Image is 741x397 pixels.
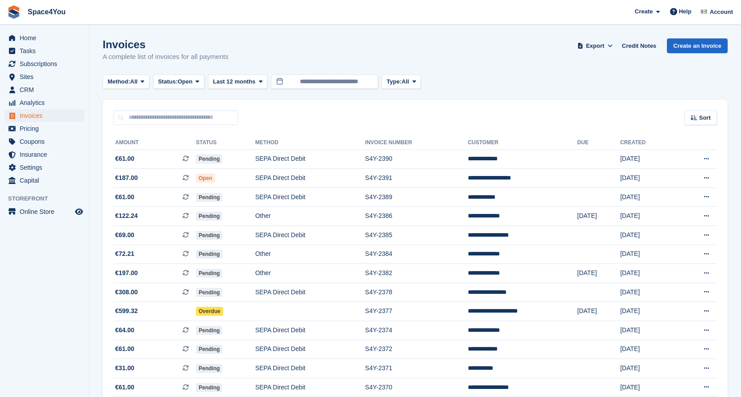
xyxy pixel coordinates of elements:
[620,321,676,340] td: [DATE]
[196,383,222,392] span: Pending
[196,193,222,202] span: Pending
[255,226,365,245] td: SEPA Direct Debit
[4,122,84,135] a: menu
[4,96,84,109] a: menu
[255,264,365,283] td: Other
[7,5,21,19] img: stora-icon-8386f47178a22dfd0bd8f6a31ec36ba5ce8667c1dd55bd0f319d3a0aa187defe.svg
[620,207,676,226] td: [DATE]
[620,302,676,321] td: [DATE]
[196,212,222,221] span: Pending
[255,207,365,226] td: Other
[196,231,222,240] span: Pending
[20,71,73,83] span: Sites
[196,174,215,183] span: Open
[103,38,229,50] h1: Invoices
[365,226,468,245] td: S4Y-2385
[577,302,620,321] td: [DATE]
[74,206,84,217] a: Preview store
[115,173,138,183] span: €187.00
[365,169,468,188] td: S4Y-2391
[20,174,73,187] span: Capital
[255,169,365,188] td: SEPA Direct Debit
[20,96,73,109] span: Analytics
[115,288,138,297] span: €308.00
[365,321,468,340] td: S4Y-2374
[620,340,676,359] td: [DATE]
[196,307,223,316] span: Overdue
[20,122,73,135] span: Pricing
[365,245,468,264] td: S4Y-2384
[586,42,604,50] span: Export
[667,38,728,53] a: Create an Invoice
[196,250,222,259] span: Pending
[4,174,84,187] a: menu
[365,207,468,226] td: S4Y-2386
[115,306,138,316] span: €599.32
[113,136,196,150] th: Amount
[115,192,134,202] span: €61.00
[255,321,365,340] td: SEPA Direct Debit
[4,205,84,218] a: menu
[468,136,577,150] th: Customer
[699,113,711,122] span: Sort
[620,359,676,378] td: [DATE]
[20,109,73,122] span: Invoices
[213,77,255,86] span: Last 12 months
[255,245,365,264] td: Other
[365,359,468,378] td: S4Y-2371
[115,364,134,373] span: €31.00
[255,136,365,150] th: Method
[4,148,84,161] a: menu
[4,135,84,148] a: menu
[620,226,676,245] td: [DATE]
[679,7,691,16] span: Help
[196,136,255,150] th: Status
[115,154,134,163] span: €61.00
[255,359,365,378] td: SEPA Direct Debit
[365,136,468,150] th: Invoice Number
[115,230,134,240] span: €69.00
[577,136,620,150] th: Due
[20,205,73,218] span: Online Store
[115,211,138,221] span: €122.24
[196,155,222,163] span: Pending
[255,378,365,397] td: SEPA Direct Debit
[196,345,222,354] span: Pending
[365,283,468,302] td: S4Y-2378
[365,378,468,397] td: S4Y-2370
[115,249,134,259] span: €72.21
[196,269,222,278] span: Pending
[196,288,222,297] span: Pending
[365,264,468,283] td: S4Y-2382
[196,326,222,335] span: Pending
[4,58,84,70] a: menu
[115,344,134,354] span: €61.00
[365,188,468,207] td: S4Y-2389
[178,77,192,86] span: Open
[620,150,676,169] td: [DATE]
[20,148,73,161] span: Insurance
[575,38,615,53] button: Export
[255,283,365,302] td: SEPA Direct Debit
[20,32,73,44] span: Home
[577,264,620,283] td: [DATE]
[115,268,138,278] span: €197.00
[196,364,222,373] span: Pending
[208,75,267,89] button: Last 12 months
[24,4,69,19] a: Space4You
[103,52,229,62] p: A complete list of invoices for all payments
[4,109,84,122] a: menu
[20,135,73,148] span: Coupons
[153,75,204,89] button: Status: Open
[4,84,84,96] a: menu
[387,77,402,86] span: Type:
[365,340,468,359] td: S4Y-2372
[620,378,676,397] td: [DATE]
[255,150,365,169] td: SEPA Direct Debit
[402,77,409,86] span: All
[103,75,150,89] button: Method: All
[620,264,676,283] td: [DATE]
[158,77,178,86] span: Status:
[699,7,708,16] img: Finn-Kristof Kausch
[710,8,733,17] span: Account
